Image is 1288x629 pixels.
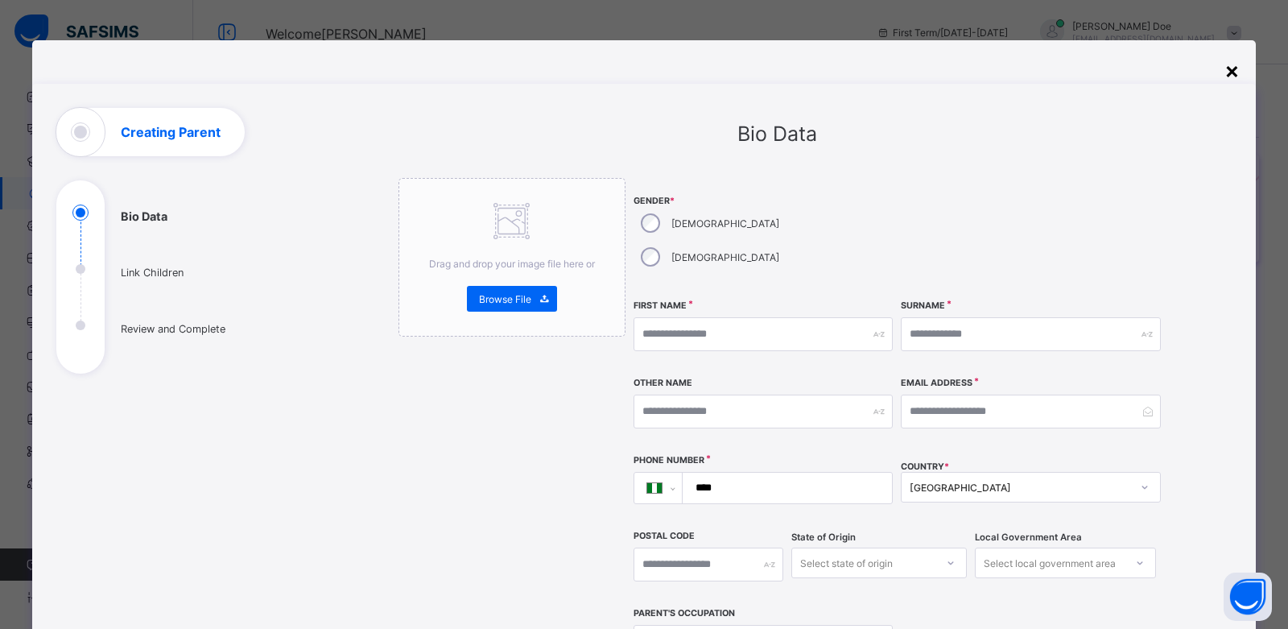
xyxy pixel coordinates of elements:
[791,532,856,543] span: State of Origin
[800,548,893,578] div: Select state of origin
[398,178,625,337] div: Drag and drop your image file here orBrowse File
[479,293,531,305] span: Browse File
[121,126,221,139] h1: Creating Parent
[901,300,945,311] label: Surname
[984,548,1116,578] div: Select local government area
[1224,56,1240,84] div: ×
[429,258,595,270] span: Drag and drop your image file here or
[634,608,735,619] label: Parent's Occupation
[634,378,692,388] label: Other Name
[634,455,704,466] label: Phone Number
[975,532,1082,543] span: Local Government Area
[910,482,1130,494] div: [GEOGRAPHIC_DATA]
[1224,573,1272,621] button: Open asap
[901,461,949,472] span: COUNTRY
[901,378,972,388] label: Email Address
[671,251,779,263] label: [DEMOGRAPHIC_DATA]
[737,122,817,146] span: Bio Data
[634,531,695,541] label: Postal Code
[634,300,687,311] label: First Name
[634,196,893,206] span: Gender
[671,217,779,230] label: [DEMOGRAPHIC_DATA]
